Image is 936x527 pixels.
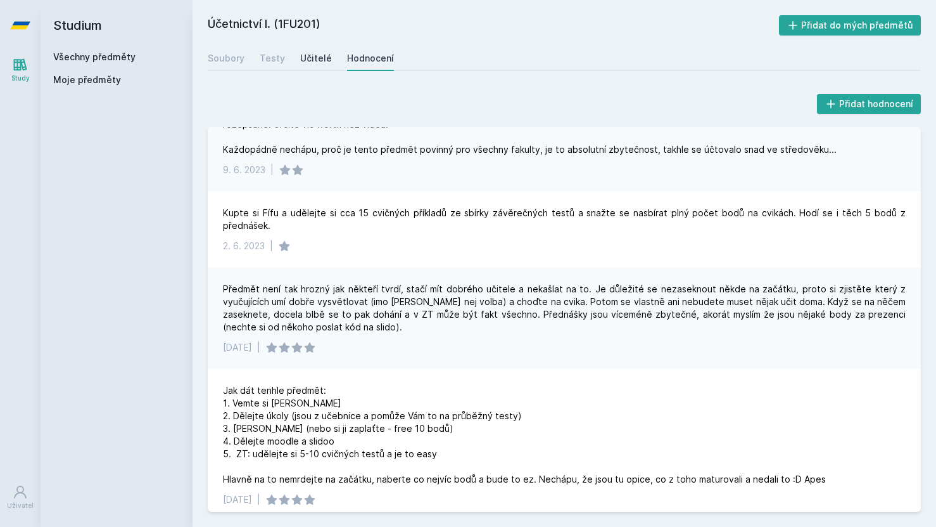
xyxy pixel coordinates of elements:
div: Soubory [208,52,244,65]
div: [DATE] [223,493,252,506]
button: Přidat hodnocení [817,94,921,114]
a: Všechny předměty [53,51,136,62]
div: [DATE] [223,341,252,354]
div: | [257,341,260,354]
span: Moje předměty [53,74,121,86]
a: Study [3,51,38,89]
div: Study [11,74,30,83]
div: 9. 6. 2023 [223,164,265,176]
div: | [257,493,260,506]
a: Testy [260,46,285,71]
div: Testy [260,52,285,65]
a: Soubory [208,46,244,71]
button: Přidat do mých předmětů [779,15,921,36]
a: Uživatel [3,478,38,517]
h2: Účetnictví I. (1FU201) [208,15,779,36]
div: | [270,240,273,252]
div: Uživatel [7,501,34,511]
a: Učitelé [300,46,332,71]
div: Hodnocení [347,52,394,65]
div: 2. 6. 2023 [223,240,265,252]
div: Předmět není tak hrozný jak někteří tvrdí, stačí mít dobrého učitele a nekašlat na to. Je důležit... [223,283,906,334]
div: Učitelé [300,52,332,65]
div: | [270,164,274,176]
div: Jak dát tenhle předmět: 1. Vemte si [PERSON_NAME] 2. Dělejte úkoly (jsou z učebnice a pomůže Vám ... [223,384,826,486]
a: Hodnocení [347,46,394,71]
div: Kupte si Fífu a udělejte si cca 15 cvičných příkladů ze sbírky závěrečných testů a snažte se nasb... [223,207,906,232]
